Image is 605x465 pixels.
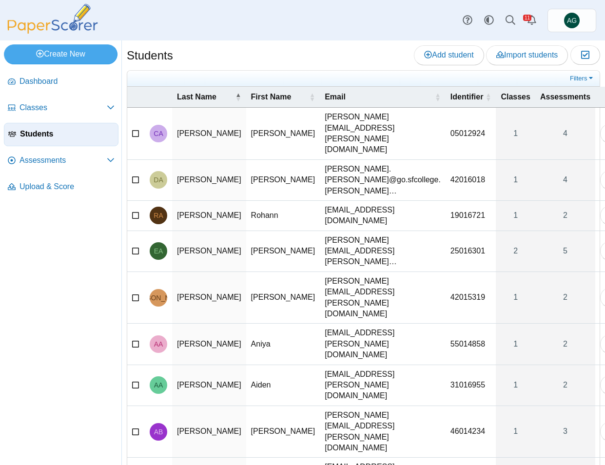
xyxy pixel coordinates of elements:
a: 2 [535,201,595,231]
a: 1 [496,160,535,200]
span: Classes [501,92,530,102]
a: 1 [496,108,535,159]
span: Students [20,129,114,139]
td: [PERSON_NAME] [172,108,246,160]
span: Rohann Ahmed [154,212,163,219]
img: PaperScorer [4,4,101,34]
a: 2 [496,231,535,271]
span: Classes [20,102,107,113]
td: [PERSON_NAME][EMAIL_ADDRESS][PERSON_NAME][DOMAIN_NAME] [320,406,446,458]
td: 25016301 [446,231,496,272]
td: [PERSON_NAME] [172,324,246,365]
span: Last Name : Activate to invert sorting [235,92,241,102]
span: Assessments [20,155,107,166]
span: Aniya Anthony [154,341,163,348]
a: Upload & Score [4,175,118,199]
span: Email : Activate to sort [435,92,441,102]
td: 55014858 [446,324,496,365]
a: Alerts [521,10,543,31]
span: valentina.altuve-vargas@go.sfcollege.edu [325,236,397,266]
a: Classes [4,97,118,120]
td: [PERSON_NAME] [172,201,246,231]
td: [PERSON_NAME] [172,365,246,406]
span: Email [325,92,433,102]
span: Identifier [450,92,484,102]
span: Aiden Ayan [154,382,163,388]
a: 5 [535,231,595,271]
span: Asena Goren [567,17,577,24]
td: 05012924 [446,108,496,160]
td: [PERSON_NAME] [172,272,246,324]
span: Identifier : Activate to sort [485,92,491,102]
td: [EMAIL_ADDRESS][PERSON_NAME][DOMAIN_NAME] [320,365,446,406]
a: Create New [4,44,117,64]
span: Jeanny Andre [130,294,186,301]
span: Carolyn Adams [154,130,163,137]
span: First Name : Activate to sort [309,92,315,102]
span: First Name [251,92,308,102]
span: daniela.aguila@go.sfcollege.edu [325,165,441,195]
td: [PERSON_NAME][EMAIL_ADDRESS][PERSON_NAME][DOMAIN_NAME] [320,108,446,160]
td: [PERSON_NAME] [246,160,320,201]
a: Students [4,123,118,146]
a: 2 [535,365,595,406]
td: [PERSON_NAME] [172,231,246,272]
a: 2 [535,272,595,324]
td: [EMAIL_ADDRESS][PERSON_NAME][DOMAIN_NAME] [320,324,446,365]
td: [EMAIL_ADDRESS][DOMAIN_NAME] [320,201,446,231]
a: 4 [535,108,595,159]
span: Upload & Score [20,181,115,192]
a: 1 [496,272,535,324]
a: 3 [535,406,595,458]
a: Import students [486,45,568,65]
a: 2 [535,324,595,364]
a: Filters [567,74,597,83]
td: [PERSON_NAME] [246,272,320,324]
span: Import students [496,51,558,59]
td: 42015319 [446,272,496,324]
td: 19016721 [446,201,496,231]
td: 42016018 [446,160,496,201]
span: Emily Altuve-Vargas [154,248,163,254]
a: 1 [496,201,535,231]
a: Assessments [4,149,118,173]
td: [PERSON_NAME] [246,108,320,160]
td: [PERSON_NAME] [172,160,246,201]
td: Aniya [246,324,320,365]
a: Dashboard [4,70,118,94]
a: 1 [496,365,535,406]
td: Aiden [246,365,320,406]
td: Rohann [246,201,320,231]
td: 31016955 [446,365,496,406]
a: Add student [414,45,484,65]
span: Dashboard [20,76,115,87]
h1: Students [127,47,173,64]
span: Asena Goren [564,13,580,28]
span: Last Name [177,92,234,102]
span: Add student [424,51,473,59]
td: [PERSON_NAME] [246,231,320,272]
span: Assessments [540,92,590,102]
a: 1 [496,324,535,364]
a: PaperScorer [4,27,101,35]
a: Asena Goren [547,9,596,32]
a: 4 [535,160,595,200]
span: Daniela Aguila [154,176,163,183]
a: 1 [496,406,535,458]
td: [PERSON_NAME][EMAIL_ADDRESS][PERSON_NAME][DOMAIN_NAME] [320,272,446,324]
td: [PERSON_NAME] [172,406,246,458]
td: [PERSON_NAME] [246,406,320,458]
td: 46014234 [446,406,496,458]
span: Anitra Bailey [154,428,163,435]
